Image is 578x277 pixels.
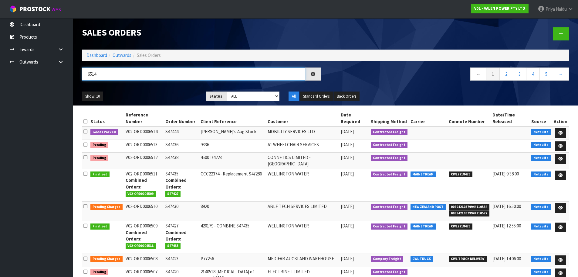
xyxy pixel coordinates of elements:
[409,110,448,126] th: Carrier
[199,202,266,221] td: 8920
[341,171,354,177] span: [DATE]
[531,142,551,148] span: Netsuite
[90,204,123,210] span: Pending Charges
[492,203,521,209] span: [DATE] 16:50:00
[266,221,340,254] td: WELLINGTON WATER
[556,6,567,12] span: Naidu
[199,110,266,126] th: Client Reference
[369,110,409,126] th: Shipping Method
[449,223,472,230] span: CWL7718475
[371,129,407,135] span: Contracted Freight
[339,110,369,126] th: Date Required
[266,126,340,140] td: MOBILITY SERVICES LTD
[371,171,407,178] span: Contracted Freight
[449,210,489,216] span: 00894210379944110527
[164,126,199,140] td: S47444
[90,256,123,262] span: Pending Charges
[266,254,340,267] td: MEDIFAB AUCKLAND WAREHOUSE
[341,142,354,147] span: [DATE]
[199,126,266,140] td: [PERSON_NAME]'s Aug Stock
[474,6,525,11] strong: V02 - VALEN POWER PTY LTD
[449,256,487,262] span: CWL TRUCK DELIVERY
[289,92,299,101] button: All
[90,129,118,135] span: Goods Packed
[411,256,433,262] span: CWL TRUCK
[164,221,199,254] td: S47427
[52,7,61,12] small: WMS
[9,5,17,13] img: cube-alt.png
[124,140,164,153] td: V02-ORD0006513
[266,110,340,126] th: Customer
[209,94,224,99] strong: Status:
[513,68,526,81] a: 3
[126,191,156,197] span: V02-ORD0006509
[471,4,529,13] a: V02 - VALEN POWER PTY LTD
[82,27,321,37] h1: Sales Orders
[199,153,266,169] td: 4500174223
[531,129,551,135] span: Netsuite
[491,110,530,126] th: Date/Time Released
[82,92,103,101] button: Show: 10
[492,171,519,177] span: [DATE] 9:38:00
[90,155,108,161] span: Pending
[531,223,551,230] span: Netsuite
[19,5,50,13] span: ProStock
[266,169,340,201] td: WELLINGTON WATER
[531,269,551,275] span: Netsuite
[164,254,199,267] td: S47423
[126,177,147,189] strong: Combined Orders:
[165,230,187,242] strong: Combined Orders:
[371,155,407,161] span: Contracted Freight
[341,223,354,229] span: [DATE]
[199,140,266,153] td: 9336
[333,92,360,101] button: Back Orders
[89,110,124,126] th: Status
[341,269,354,275] span: [DATE]
[371,256,403,262] span: Company Freight
[531,155,551,161] span: Netsuite
[124,153,164,169] td: V02-ORD0006512
[341,203,354,209] span: [DATE]
[82,68,305,81] input: Search sales orders
[341,129,354,134] span: [DATE]
[124,110,164,126] th: Reference Number
[546,6,555,12] span: Priya
[164,153,199,169] td: S47438
[449,204,489,210] span: 00894210379944110534
[371,269,407,275] span: Contracted Freight
[164,140,199,153] td: S47436
[371,142,407,148] span: Contracted Freight
[330,68,569,82] nav: Page navigation
[124,126,164,140] td: V02-ORD0006514
[164,202,199,221] td: S47430
[447,110,491,126] th: Connote Number
[531,256,551,262] span: Netsuite
[165,191,181,197] span: S47427
[486,68,500,81] a: 1
[492,256,521,261] span: [DATE] 14:06:00
[113,52,131,58] a: Outwards
[199,221,266,254] td: 420179 - COMBINE S47435
[499,68,513,81] a: 2
[539,68,553,81] a: 5
[90,269,108,275] span: Pending
[90,142,108,148] span: Pending
[90,223,110,230] span: Finalised
[531,171,551,178] span: Netsuite
[531,204,551,210] span: Netsuite
[470,68,486,81] a: ←
[126,230,147,242] strong: Combined Orders:
[266,153,340,169] td: CONNETICS LIMITED - [GEOGRAPHIC_DATA]
[492,223,521,229] span: [DATE] 12:55:00
[371,223,407,230] span: Contracted Freight
[124,202,164,221] td: V02-ORD0006510
[341,256,354,261] span: [DATE]
[86,52,107,58] a: Dashboard
[165,177,187,189] strong: Combined Orders:
[137,52,161,58] span: Sales Orders
[341,154,354,160] span: [DATE]
[411,171,436,178] span: MAINSTREAM
[199,169,266,201] td: CCC22374 - Replacement S47286
[164,169,199,201] td: S47435
[449,171,472,178] span: CWL7718475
